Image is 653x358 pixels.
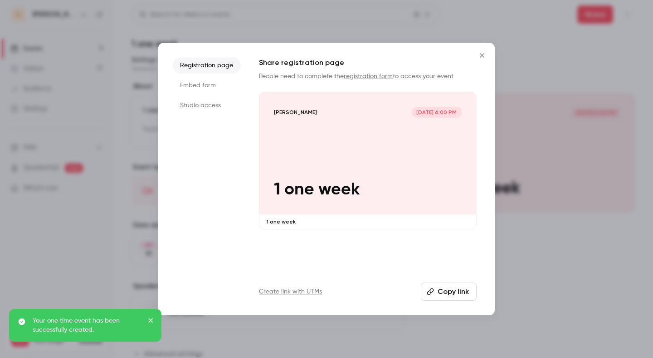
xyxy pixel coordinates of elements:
a: Create link with UTMs [259,287,322,296]
a: registration form [344,73,393,80]
button: Copy link [421,283,477,301]
button: close [148,316,154,327]
p: 1 one week [274,180,462,199]
p: Your one time event has been successfully created. [33,316,141,334]
p: 1 one week [267,218,469,225]
span: [DATE] 6:00 PM [412,107,462,118]
li: Studio access [173,97,241,114]
h1: Share registration page [259,57,477,68]
a: [PERSON_NAME][DATE] 6:00 PM1 one week1 one week [259,92,477,229]
li: Embed form [173,77,241,94]
li: Registration page [173,57,241,74]
p: [PERSON_NAME] [274,109,317,116]
p: People need to complete the to access your event [259,72,477,81]
button: Close [473,46,491,65]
